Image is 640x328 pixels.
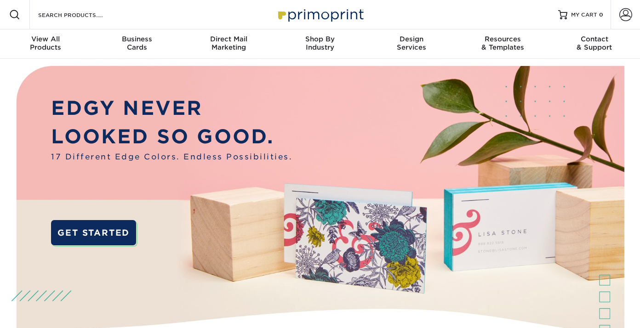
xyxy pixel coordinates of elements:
a: Direct MailMarketing [183,29,274,59]
div: Cards [91,35,183,51]
span: Business [91,35,183,43]
span: Contact [549,35,640,43]
div: Services [366,35,457,51]
input: SEARCH PRODUCTS..... [37,9,127,20]
a: Contact& Support [549,29,640,59]
img: Primoprint [274,5,366,24]
div: & Support [549,35,640,51]
a: DesignServices [366,29,457,59]
p: EDGY NEVER [51,94,292,123]
span: Design [366,35,457,43]
span: MY CART [571,11,597,19]
a: Shop ByIndustry [274,29,366,59]
a: GET STARTED [51,220,136,245]
span: Direct Mail [183,35,274,43]
span: Resources [457,35,549,43]
div: & Templates [457,35,549,51]
span: 0 [599,11,603,18]
a: BusinessCards [91,29,183,59]
span: 17 Different Edge Colors. Endless Possibilities. [51,151,292,163]
div: Industry [274,35,366,51]
a: Resources& Templates [457,29,549,59]
div: Marketing [183,35,274,51]
span: Shop By [274,35,366,43]
p: LOOKED SO GOOD. [51,122,292,151]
